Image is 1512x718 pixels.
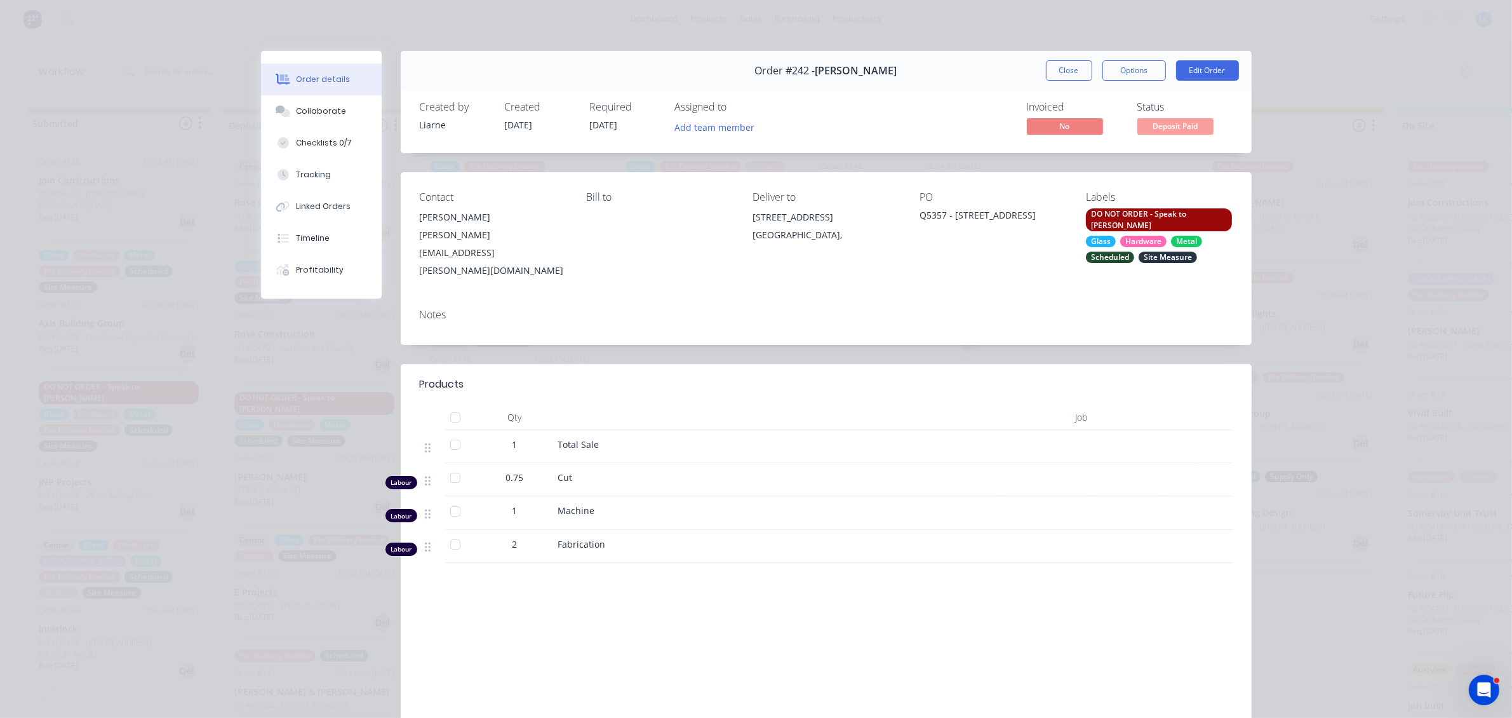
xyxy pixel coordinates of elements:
div: Liarne [420,118,490,132]
span: 2 [512,538,518,551]
span: [DATE] [505,119,533,131]
span: 1 [512,438,518,451]
div: Labour [385,476,417,489]
button: Deposit Paid [1137,118,1214,137]
div: Products [420,377,464,392]
div: Site Measure [1139,252,1197,263]
div: [STREET_ADDRESS][GEOGRAPHIC_DATA], [753,208,899,249]
div: Collaborate [296,105,346,117]
div: Q5357 - [STREET_ADDRESS] [920,208,1066,226]
div: Created [505,101,575,113]
div: Labour [385,509,417,522]
button: Profitability [261,254,382,286]
div: Required [590,101,660,113]
div: Notes [420,309,1233,321]
button: Order details [261,64,382,95]
div: Linked Orders [296,201,351,212]
div: Qty [477,405,553,430]
span: Total Sale [558,438,599,450]
div: Bill to [586,191,732,203]
button: Collaborate [261,95,382,127]
button: Add team member [667,118,761,135]
button: Add team member [675,118,761,135]
div: [PERSON_NAME][EMAIL_ADDRESS][PERSON_NAME][DOMAIN_NAME] [420,226,566,280]
span: Deposit Paid [1137,118,1214,134]
div: Invoiced [1027,101,1122,113]
div: Tracking [296,169,331,180]
div: Labour [385,543,417,556]
span: [DATE] [590,119,618,131]
span: Order #242 - [755,65,815,77]
div: Hardware [1120,236,1167,247]
button: Options [1102,60,1166,81]
div: Job [998,405,1093,430]
div: Scheduled [1086,252,1134,263]
button: Checklists 0/7 [261,127,382,159]
div: DO NOT ORDER - Speak to [PERSON_NAME] [1086,208,1232,231]
div: Deliver to [753,191,899,203]
div: PO [920,191,1066,203]
div: Labels [1086,191,1232,203]
div: [PERSON_NAME][PERSON_NAME][EMAIL_ADDRESS][PERSON_NAME][DOMAIN_NAME] [420,208,566,280]
span: Machine [558,505,595,517]
button: Timeline [261,222,382,254]
div: Profitability [296,264,344,276]
div: Assigned to [675,101,802,113]
button: Close [1046,60,1092,81]
div: Created by [420,101,490,113]
span: Fabrication [558,538,606,550]
div: Timeline [296,233,330,244]
div: [PERSON_NAME] [420,208,566,226]
div: [GEOGRAPHIC_DATA], [753,226,899,244]
iframe: Intercom live chat [1469,675,1499,705]
button: Tracking [261,159,382,191]
div: Contact [420,191,566,203]
span: Cut [558,471,573,484]
div: Metal [1171,236,1202,247]
span: 1 [512,504,518,517]
button: Edit Order [1176,60,1239,81]
div: Status [1137,101,1233,113]
div: Glass [1086,236,1116,247]
div: [STREET_ADDRESS] [753,208,899,226]
button: Linked Orders [261,191,382,222]
div: Order details [296,74,350,85]
span: 0.75 [506,471,524,484]
div: Checklists 0/7 [296,137,352,149]
span: No [1027,118,1103,134]
span: [PERSON_NAME] [815,65,897,77]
